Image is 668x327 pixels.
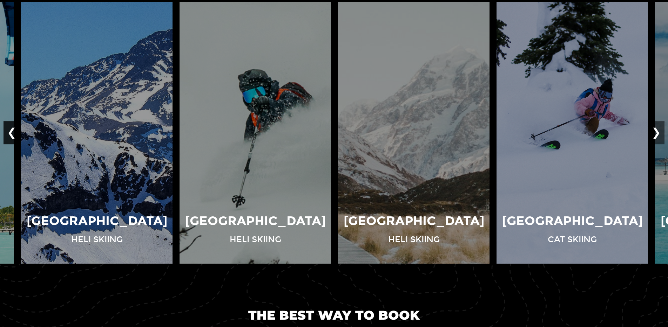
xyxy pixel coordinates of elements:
p: [GEOGRAPHIC_DATA] [27,212,167,230]
p: [GEOGRAPHIC_DATA] [344,212,484,230]
p: [GEOGRAPHIC_DATA] [502,212,643,230]
button: ❮ [4,121,20,145]
p: Heli Skiing [388,234,440,245]
p: [GEOGRAPHIC_DATA] [185,212,326,230]
p: Heli Skiing [230,234,281,245]
p: Heli Skiing [71,234,123,245]
p: Cat Skiing [548,234,597,245]
button: ❯ [648,121,664,145]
